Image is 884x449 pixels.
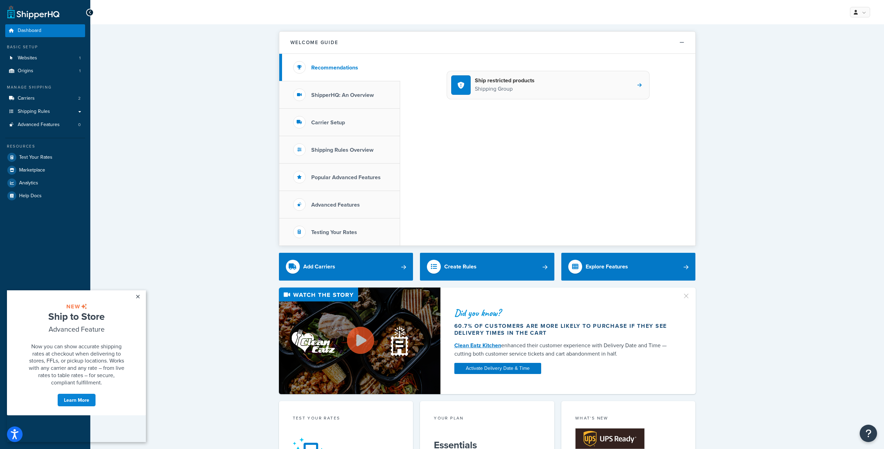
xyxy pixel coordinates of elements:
[5,92,85,105] li: Carriers
[41,19,98,33] span: Ship to Store
[5,118,85,131] li: Advanced Features
[78,122,81,128] span: 0
[18,109,50,115] span: Shipping Rules
[78,95,81,101] span: 2
[18,55,37,61] span: Websites
[454,308,674,318] div: Did you know?
[561,253,696,281] a: Explore Features
[5,105,85,118] a: Shipping Rules
[311,229,357,235] h3: Testing Your Rates
[5,92,85,105] a: Carriers2
[434,415,540,423] div: Your Plan
[575,415,682,423] div: What's New
[454,341,501,349] a: Clean Eatz Kitchen
[5,52,85,65] li: Websites
[311,65,358,71] h3: Recommendations
[5,118,85,131] a: Advanced Features0
[18,95,35,101] span: Carriers
[19,155,52,160] span: Test Your Rates
[860,425,877,442] button: Open Resource Center
[279,32,695,54] button: Welcome Guide
[5,65,85,77] a: Origins1
[5,24,85,37] a: Dashboard
[18,122,60,128] span: Advanced Features
[454,341,674,358] div: enhanced their customer experience with Delivery Date and Time — cutting both customer service ti...
[279,288,440,394] img: Video thumbnail
[475,84,535,93] p: Shipping Group
[50,103,89,116] a: Learn More
[444,262,477,272] div: Create Rules
[279,253,413,281] a: Add Carriers
[5,84,85,90] div: Manage Shipping
[454,323,674,336] div: 60.7% of customers are more likely to purchase if they see delivery times in the cart
[290,40,338,45] h2: Welcome Guide
[22,52,117,96] span: Now you can show accurate shipping rates at checkout when delivering to stores, FFLs, or pickup l...
[79,68,81,74] span: 1
[457,82,464,89] img: shield-exclamation-white-a0cba08c.svg
[42,34,98,44] span: Advanced Feature
[5,65,85,77] li: Origins
[5,177,85,189] a: Analytics
[5,44,85,50] div: Basic Setup
[18,68,33,74] span: Origins
[5,190,85,202] a: Help Docs
[311,174,381,181] h3: Popular Advanced Features
[293,415,399,423] div: Test your rates
[311,119,345,126] h3: Carrier Setup
[454,363,541,374] a: Activate Delivery Date & Time
[5,52,85,65] a: Websites1
[5,151,85,164] a: Test Your Rates
[5,143,85,149] div: Resources
[79,55,81,61] span: 1
[303,262,335,272] div: Add Carriers
[5,164,85,176] a: Marketplace
[19,180,38,186] span: Analytics
[19,193,42,199] span: Help Docs
[475,77,535,84] h4: Ship restricted products
[311,202,360,208] h3: Advanced Features
[311,147,373,153] h3: Shipping Rules Overview
[420,253,554,281] a: Create Rules
[18,28,41,34] span: Dashboard
[19,167,45,173] span: Marketplace
[311,92,374,98] h3: ShipperHQ: An Overview
[586,262,628,272] div: Explore Features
